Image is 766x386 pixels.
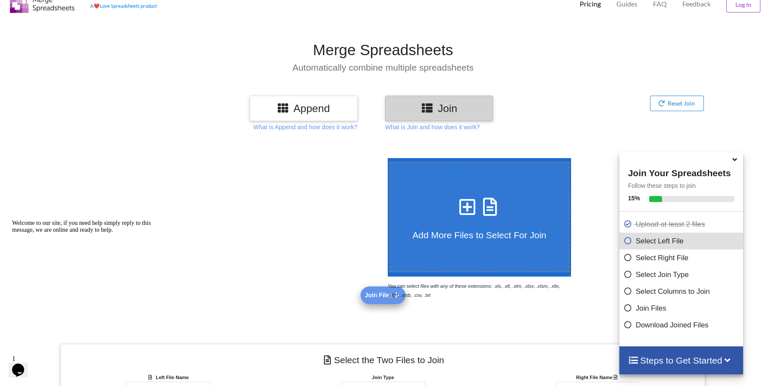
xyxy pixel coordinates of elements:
button: Reset Join [650,96,704,111]
a: AheartLove Spreadsheets product [90,3,157,9]
b: 15 % [628,195,640,202]
iframe: chat widget [9,216,164,347]
h4: Join Your Spreadsheets [619,165,743,178]
p: Join Files [624,303,741,314]
i: You can select files with any of these extensions: .xls, .xlt, .xlm, .xlsx, .xlsm, .xltx, .xltm, ... [388,283,560,298]
p: Select Left File [624,236,741,246]
p: What is Join and how does it work? [385,123,480,131]
p: Follow these steps to join [619,181,743,190]
iframe: chat widget [9,352,36,377]
p: Select Right File [624,252,741,263]
p: What is Append and how does it work? [253,123,357,131]
p: Select Columns to Join [624,286,741,297]
div: Welcome to our site, if you need help simply reply to this message, we are online and ready to help. [3,3,159,17]
span: Welcome to our site, if you need help simply reply to this message, we are online and ready to help. [3,3,142,17]
span: heart [94,3,100,9]
b: Right File Name [576,375,620,380]
p: Download Joined Files [624,320,741,330]
p: Upload at least 2 files [624,219,741,230]
h4: Select the Two Files to Join [67,350,699,370]
span: Add More Files to Select For Join [412,230,546,240]
span: Feedback [682,0,711,7]
b: Left File Name [156,375,188,380]
h3: Join [392,102,487,115]
p: Select Join Type [624,269,741,280]
h3: Append [256,102,351,115]
b: Join Type [372,375,394,380]
h4: Steps to Get Started [628,355,735,366]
